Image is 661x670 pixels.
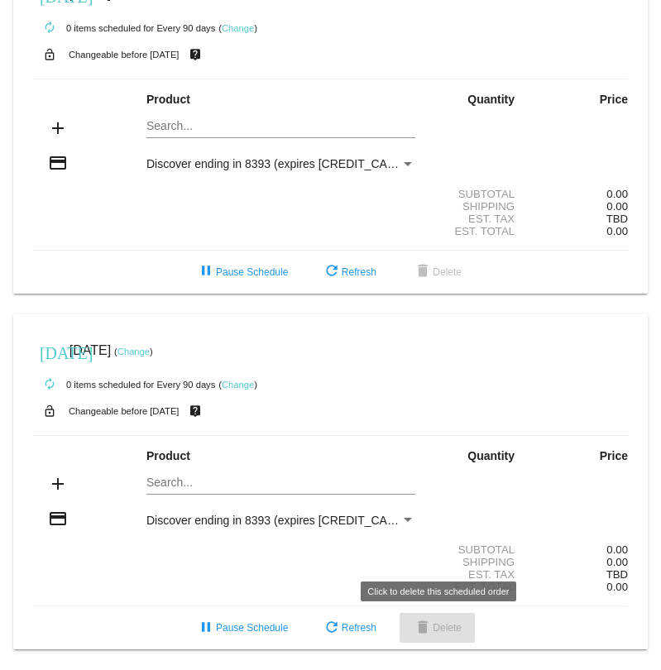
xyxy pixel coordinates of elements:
div: Subtotal [429,188,529,200]
small: ( ) [114,347,153,357]
span: 0.00 [606,200,628,213]
mat-icon: live_help [185,44,205,65]
span: Delete [413,622,462,634]
div: Est. Tax [429,568,529,581]
button: Pause Schedule [183,613,301,643]
mat-icon: refresh [322,619,342,639]
small: 0 items scheduled for Every 90 days [33,23,215,33]
div: Subtotal [429,543,529,556]
mat-icon: live_help [185,400,205,422]
span: Refresh [322,622,376,634]
mat-icon: pause [196,262,216,282]
span: Refresh [322,266,376,278]
mat-icon: autorenew [40,18,60,38]
div: Est. Total [429,581,529,593]
div: 0.00 [529,188,628,200]
mat-icon: refresh [322,262,342,282]
mat-icon: pause [196,619,216,639]
div: Est. Tax [429,213,529,225]
div: Shipping [429,200,529,213]
strong: Quantity [467,449,515,462]
span: 0.00 [606,581,628,593]
span: TBD [606,213,628,225]
span: 0.00 [606,556,628,568]
span: Discover ending in 8393 (expires [CREDIT_CARD_DATA]) [146,514,447,527]
input: Search... [146,120,415,133]
button: Delete [400,257,475,287]
strong: Product [146,449,190,462]
mat-icon: [DATE] [40,342,60,361]
a: Change [222,23,254,33]
mat-icon: add [48,118,68,138]
mat-icon: lock_open [40,44,60,65]
small: ( ) [218,380,257,390]
span: Pause Schedule [196,622,288,634]
strong: Price [600,449,628,462]
small: Changeable before [DATE] [69,50,180,60]
button: Refresh [309,613,390,643]
small: ( ) [218,23,257,33]
button: Refresh [309,257,390,287]
div: Est. Total [429,225,529,237]
mat-icon: credit_card [48,509,68,529]
span: Delete [413,266,462,278]
strong: Product [146,93,190,106]
mat-icon: lock_open [40,400,60,422]
span: Pause Schedule [196,266,288,278]
mat-icon: credit_card [48,153,68,173]
mat-select: Payment Method [146,157,415,170]
div: 0.00 [529,543,628,556]
small: 0 items scheduled for Every 90 days [33,380,215,390]
input: Search... [146,476,415,490]
strong: Quantity [467,93,515,106]
mat-icon: delete [413,619,433,639]
button: Pause Schedule [183,257,301,287]
mat-icon: autorenew [40,375,60,395]
span: 0.00 [606,225,628,237]
div: Shipping [429,556,529,568]
a: Change [117,347,150,357]
span: Discover ending in 8393 (expires [CREDIT_CARD_DATA]) [146,157,447,170]
mat-icon: add [48,474,68,494]
mat-icon: delete [413,262,433,282]
button: Delete [400,613,475,643]
small: Changeable before [DATE] [69,406,180,416]
mat-select: Payment Method [146,514,415,527]
span: TBD [606,568,628,581]
strong: Price [600,93,628,106]
a: Change [222,380,254,390]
